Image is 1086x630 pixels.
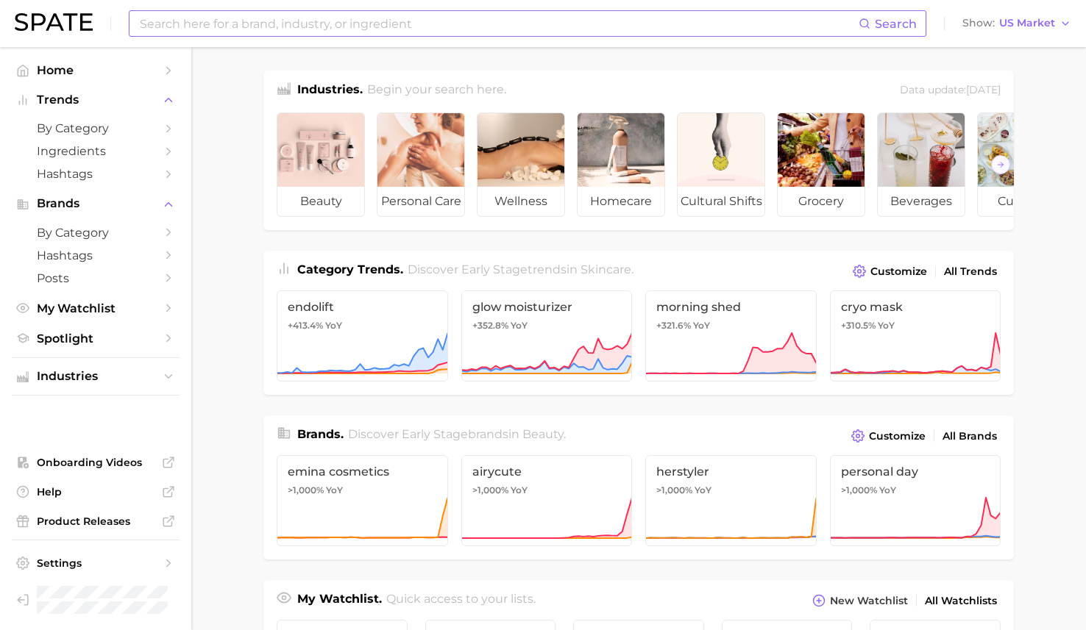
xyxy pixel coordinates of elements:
span: by Category [37,226,155,240]
span: +310.5% [841,320,876,331]
span: YoY [695,484,711,496]
span: Spotlight [37,332,155,346]
span: YoY [511,320,528,332]
span: Settings [37,556,155,570]
img: SPATE [15,13,93,31]
span: endolift [288,300,437,314]
span: Discover Early Stage trends in . [408,262,633,276]
a: culinary [977,112,1065,217]
a: airycute>1,000% YoY [461,455,633,546]
button: Brands [12,193,180,215]
a: Onboarding Videos [12,451,180,473]
button: Scroll Right [991,155,1010,174]
span: Customize [869,430,926,443]
span: emina cosmetics [288,465,437,479]
span: personal day [841,465,990,479]
h1: My Watchlist. [297,590,382,611]
span: Home [37,63,155,77]
a: homecare [577,112,665,217]
a: personal care [377,112,465,217]
a: Posts [12,267,180,290]
span: YoY [878,320,895,332]
span: YoY [325,320,342,332]
a: by Category [12,117,180,140]
span: Brands . [297,427,344,441]
input: Search here for a brand, industry, or ingredient [138,11,859,36]
span: All Brands [943,430,997,443]
a: herstyler>1,000% YoY [645,455,817,546]
a: All Brands [939,426,1001,446]
span: Customize [870,265,927,278]
span: by Category [37,121,155,135]
a: emina cosmetics>1,000% YoY [277,455,448,546]
span: New Watchlist [830,595,908,607]
span: skincare [581,262,631,276]
span: airycute [472,465,622,479]
span: Hashtags [37,248,155,262]
a: My Watchlist [12,297,180,320]
span: Category Trends . [297,262,403,276]
a: personal day>1,000% YoY [830,455,1001,546]
span: culinary [978,187,1065,216]
span: Search [875,17,917,31]
a: Ingredients [12,140,180,162]
span: wellness [478,187,564,216]
a: Settings [12,552,180,574]
button: Industries [12,365,180,387]
span: Ingredients [37,144,155,158]
span: cryo mask [841,300,990,314]
a: Hashtags [12,162,180,185]
span: >1,000% [288,484,324,495]
a: Home [12,59,180,82]
span: Posts [37,271,155,285]
span: Show [962,19,995,27]
span: cultural shifts [678,187,764,216]
span: morning shed [656,300,806,314]
span: homecare [578,187,664,216]
a: beauty [277,112,365,217]
span: Trends [37,93,155,107]
button: New Watchlist [809,590,912,611]
span: beverages [878,187,965,216]
div: Data update: [DATE] [900,81,1001,101]
span: Onboarding Videos [37,456,155,469]
button: ShowUS Market [959,14,1075,33]
span: YoY [693,320,710,332]
button: Customize [849,261,931,282]
a: beverages [877,112,965,217]
a: grocery [777,112,865,217]
h1: Industries. [297,81,363,101]
a: morning shed+321.6% YoY [645,290,817,382]
span: YoY [511,484,528,496]
span: YoY [326,484,343,496]
a: wellness [477,112,565,217]
button: Customize [848,426,929,446]
span: beauty [277,187,364,216]
span: Hashtags [37,167,155,181]
span: Help [37,485,155,498]
span: Brands [37,197,155,210]
span: Product Releases [37,515,155,528]
h2: Begin your search here. [367,81,506,101]
span: Industries [37,370,155,383]
span: +413.4% [288,320,323,331]
span: +321.6% [656,320,691,331]
span: US Market [999,19,1055,27]
a: Spotlight [12,327,180,350]
a: Product Releases [12,510,180,532]
h2: Quick access to your lists. [386,590,536,611]
span: All Watchlists [925,595,997,607]
span: +352.8% [472,320,508,331]
span: >1,000% [472,484,508,495]
button: Trends [12,89,180,111]
a: endolift+413.4% YoY [277,290,448,382]
span: personal care [377,187,464,216]
span: >1,000% [841,484,877,495]
span: >1,000% [656,484,692,495]
a: cultural shifts [677,112,765,217]
span: grocery [778,187,865,216]
a: Hashtags [12,244,180,267]
span: My Watchlist [37,301,155,315]
a: All Trends [940,262,1001,282]
a: Log out. Currently logged in as Pro User with e-mail spate.pro@test.test. [12,581,180,618]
